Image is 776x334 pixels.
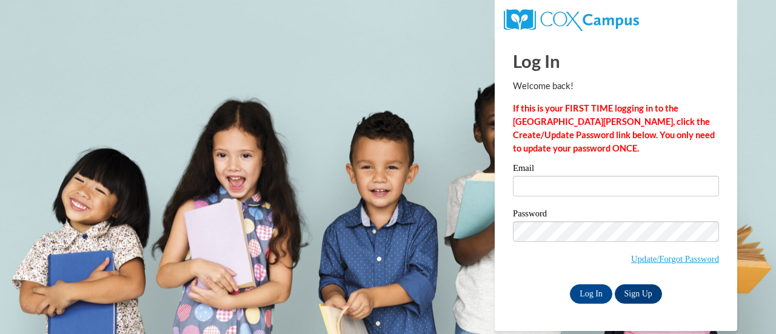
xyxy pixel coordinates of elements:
label: Password [513,209,719,221]
input: Log In [570,284,612,304]
strong: If this is your FIRST TIME logging in to the [GEOGRAPHIC_DATA][PERSON_NAME], click the Create/Upd... [513,103,715,153]
h1: Log In [513,48,719,73]
a: Sign Up [615,284,662,304]
a: COX Campus [504,14,639,24]
p: Welcome back! [513,79,719,93]
label: Email [513,164,719,176]
img: COX Campus [504,9,639,31]
a: Update/Forgot Password [631,254,719,264]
